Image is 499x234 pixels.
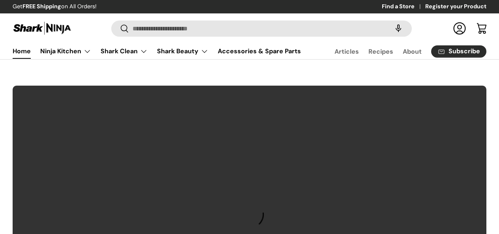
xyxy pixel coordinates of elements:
a: Shark Clean [101,43,148,59]
a: Find a Store [382,2,425,11]
strong: FREE Shipping [22,3,61,10]
a: Articles [335,44,359,59]
a: Home [13,43,31,59]
a: Recipes [368,44,393,59]
span: Subscribe [449,48,480,54]
nav: Secondary [316,43,486,59]
nav: Primary [13,43,301,59]
speech-search-button: Search by voice [386,20,411,37]
a: Subscribe [431,45,486,58]
p: Get on All Orders! [13,2,97,11]
summary: Ninja Kitchen [36,43,96,59]
a: Accessories & Spare Parts [218,43,301,59]
a: About [403,44,422,59]
summary: Shark Beauty [152,43,213,59]
a: Ninja Kitchen [40,43,91,59]
summary: Shark Clean [96,43,152,59]
a: Register your Product [425,2,486,11]
a: Shark Beauty [157,43,208,59]
img: Shark Ninja Philippines [13,21,72,36]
